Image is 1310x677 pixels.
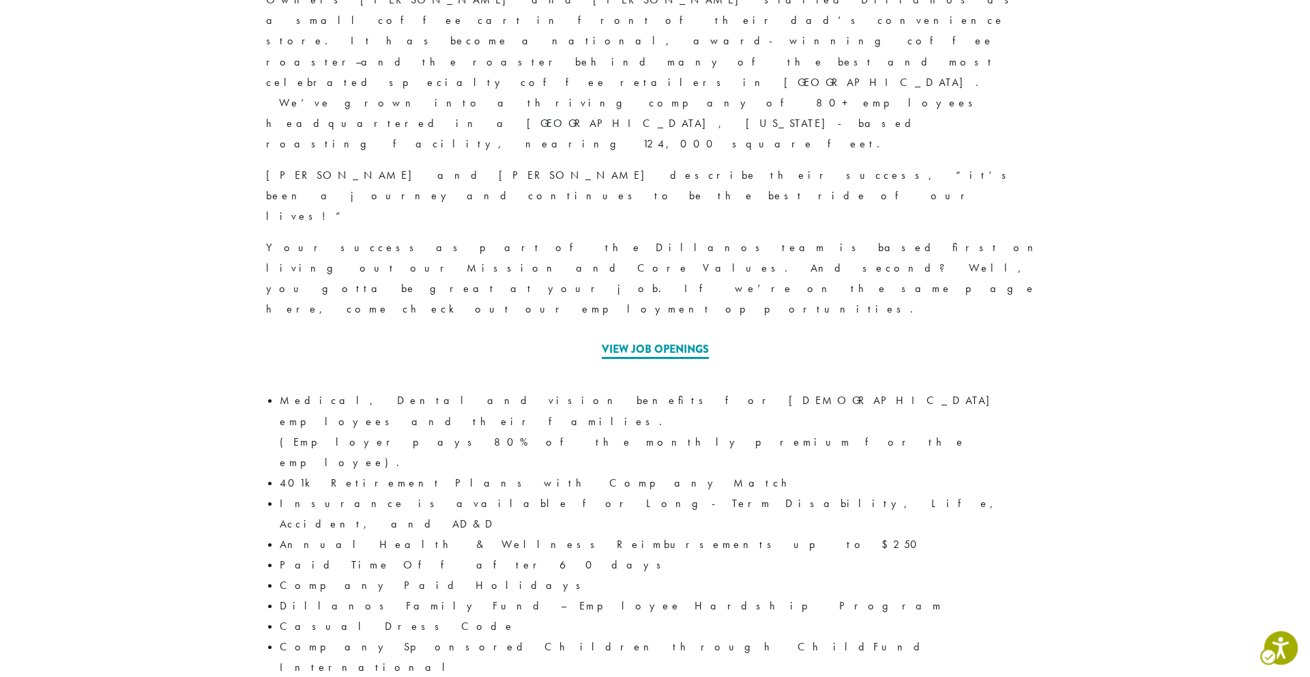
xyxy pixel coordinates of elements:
[266,165,1044,227] p: [PERSON_NAME] and [PERSON_NAME] describe their success, “it’s been a journey and continues to be ...
[280,534,1044,555] li: Annual Health & Wellness Reimbursements up to $250
[280,390,1044,472] li: Medical, Dental and vision benefits for [DEMOGRAPHIC_DATA] employees and their families. (Employe...
[280,616,1044,637] li: Casual Dress Code
[280,473,1044,493] li: 401k Retirement Plans with Company Match
[280,493,1044,534] li: Insurance is available for Long-Term Disability, Life, Accident, and AD&D
[280,555,1044,575] li: Paid Time Off after 60 days
[602,341,709,359] a: jobs
[266,237,1044,319] p: Your success as part of the Dillanos team is based first on living out our Mission and Core Value...
[280,596,1044,616] li: Dillanos Family Fund – Employee Hardship Program
[280,575,1044,596] li: Company Paid Holidays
